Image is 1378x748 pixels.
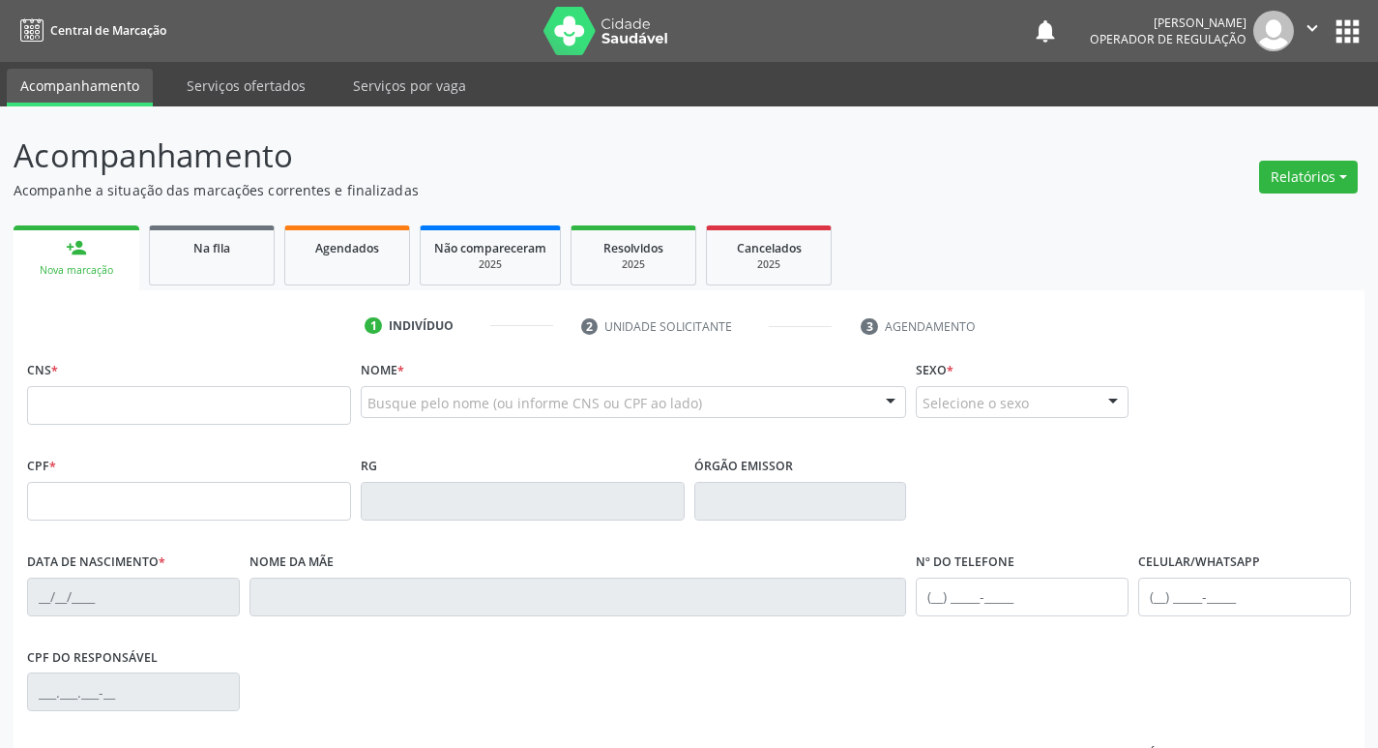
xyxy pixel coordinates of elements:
[1138,548,1260,578] label: Celular/WhatsApp
[923,393,1029,413] span: Selecione o sexo
[339,69,480,103] a: Serviços por vaga
[916,548,1014,578] label: Nº do Telefone
[14,180,959,200] p: Acompanhe a situação das marcações correntes e finalizadas
[1090,15,1246,31] div: [PERSON_NAME]
[916,578,1129,616] input: (__) _____-_____
[27,452,56,482] label: CPF
[365,317,382,335] div: 1
[361,356,404,386] label: Nome
[315,240,379,256] span: Agendados
[27,263,126,278] div: Nova marcação
[737,240,802,256] span: Cancelados
[389,317,454,335] div: Indivíduo
[1090,31,1246,47] span: Operador de regulação
[1302,17,1323,39] i: 
[27,548,165,578] label: Data de nascimento
[50,22,166,39] span: Central de Marcação
[585,257,682,272] div: 2025
[14,15,166,46] a: Central de Marcação
[720,257,817,272] div: 2025
[1331,15,1364,48] button: apps
[361,452,377,482] label: RG
[249,548,334,578] label: Nome da mãe
[27,578,240,616] input: __/__/____
[434,257,546,272] div: 2025
[27,356,58,386] label: CNS
[7,69,153,106] a: Acompanhamento
[66,237,87,258] div: person_add
[603,240,663,256] span: Resolvidos
[1253,11,1294,51] img: img
[1032,17,1059,45] button: notifications
[1294,11,1331,51] button: 
[27,643,158,673] label: CPF do responsável
[27,673,240,711] input: ___.___.___-__
[173,69,319,103] a: Serviços ofertados
[193,240,230,256] span: Na fila
[14,132,959,180] p: Acompanhamento
[434,240,546,256] span: Não compareceram
[1259,161,1358,194] button: Relatórios
[916,356,953,386] label: Sexo
[367,393,702,413] span: Busque pelo nome (ou informe CNS ou CPF ao lado)
[1138,578,1351,616] input: (__) _____-_____
[694,452,793,482] label: Órgão emissor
